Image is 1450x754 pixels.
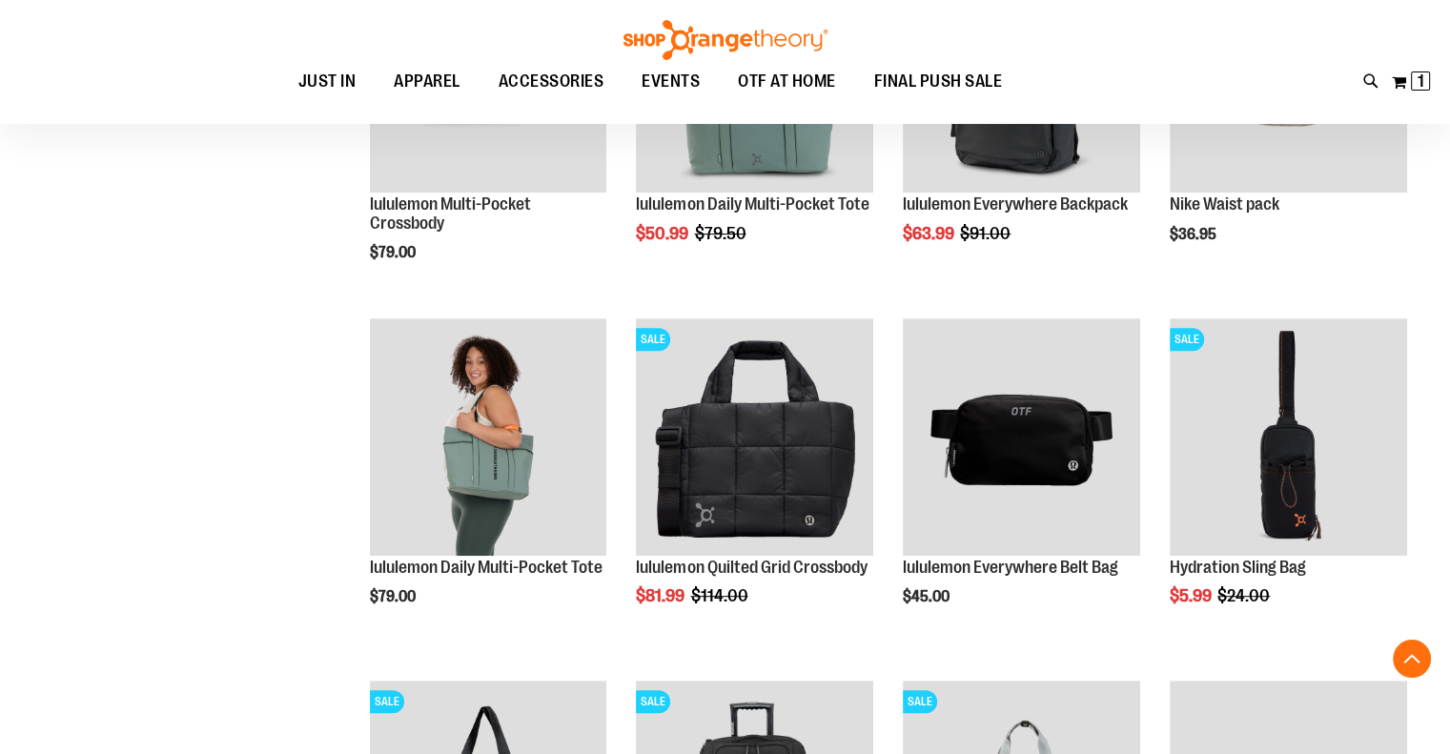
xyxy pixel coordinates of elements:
[874,60,1003,103] span: FINAL PUSH SALE
[1170,328,1204,351] span: SALE
[1170,194,1279,214] a: Nike Waist pack
[903,588,952,605] span: $45.00
[903,558,1118,577] a: lululemon Everywhere Belt Bag
[1170,586,1215,605] span: $5.99
[738,60,836,103] span: OTF AT HOME
[370,194,531,233] a: lululemon Multi-Pocket Crossbody
[690,586,750,605] span: $114.00
[370,318,607,559] a: Main view of 2024 Convention lululemon Daily Multi-Pocket Tote
[1170,318,1407,556] img: Product image for Hydration Sling Bag
[1418,71,1424,91] span: 1
[279,60,376,104] a: JUST IN
[903,318,1140,556] img: lululemon Everywhere Belt Bag
[636,318,873,559] a: lululemon Quilted Grid CrossbodySALE
[855,60,1022,104] a: FINAL PUSH SALE
[642,60,700,103] span: EVENTS
[903,690,937,713] span: SALE
[370,558,602,577] a: lululemon Daily Multi-Pocket Tote
[480,60,623,103] a: ACCESSORIES
[1160,309,1417,655] div: product
[375,60,480,104] a: APPAREL
[636,194,868,214] a: lululemon Daily Multi-Pocket Tote
[903,318,1140,559] a: lululemon Everywhere Belt Bag
[360,309,617,655] div: product
[1217,586,1273,605] span: $24.00
[370,588,419,605] span: $79.00
[1393,640,1431,678] button: Back To Top
[636,328,670,351] span: SALE
[636,558,867,577] a: lululemon Quilted Grid Crossbody
[636,586,687,605] span: $81.99
[298,60,357,103] span: JUST IN
[636,224,691,243] span: $50.99
[694,224,748,243] span: $79.50
[1170,226,1219,243] span: $36.95
[499,60,604,103] span: ACCESSORIES
[636,318,873,556] img: lululemon Quilted Grid Crossbody
[1170,318,1407,559] a: Product image for Hydration Sling BagSALE
[960,224,1013,243] span: $91.00
[370,690,404,713] span: SALE
[370,244,419,261] span: $79.00
[903,224,957,243] span: $63.99
[903,194,1128,214] a: lululemon Everywhere Backpack
[719,60,855,104] a: OTF AT HOME
[636,690,670,713] span: SALE
[370,318,607,556] img: Main view of 2024 Convention lululemon Daily Multi-Pocket Tote
[893,309,1150,655] div: product
[621,20,830,60] img: Shop Orangetheory
[623,60,719,104] a: EVENTS
[626,309,883,655] div: product
[394,60,460,103] span: APPAREL
[1170,558,1306,577] a: Hydration Sling Bag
